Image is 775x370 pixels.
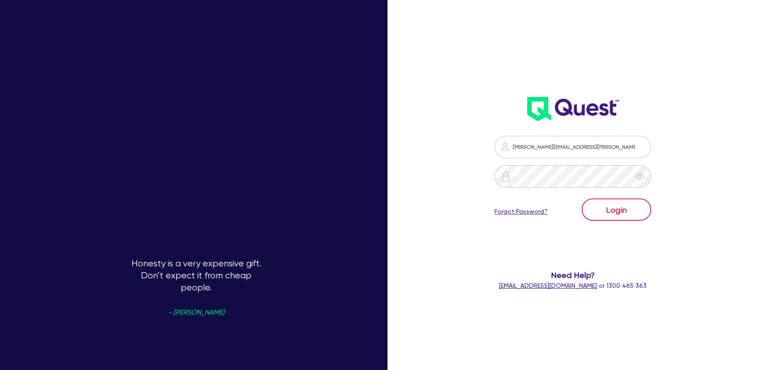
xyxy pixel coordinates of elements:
[494,207,548,216] a: Forgot Password?
[470,269,675,281] span: Need Help?
[499,282,647,289] span: or 1300 465 363
[582,198,651,221] button: Login
[500,141,511,152] img: icon-password
[168,309,224,316] span: - [PERSON_NAME]
[500,171,511,182] img: icon-password
[635,172,644,181] span: eye
[499,282,597,289] a: [EMAIL_ADDRESS][DOMAIN_NAME]
[494,136,651,158] input: Email address
[527,97,619,121] img: wH2k97JdezQIQAAAABJRU5ErkJggg==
